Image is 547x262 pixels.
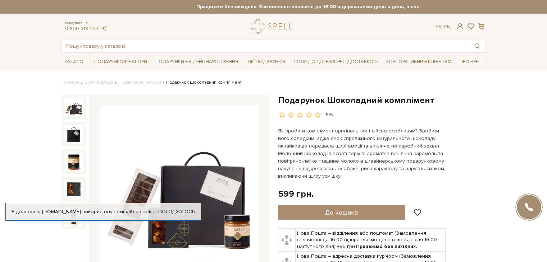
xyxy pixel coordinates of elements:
[469,39,486,52] button: Пошук товару у каталозі
[158,209,195,215] a: Погоджуюсь
[6,209,201,215] div: Я дозволяю [DOMAIN_NAME] використовувати
[61,80,79,85] a: Головна
[436,24,451,30] div: Ук
[64,98,83,116] img: Подарунок Шоколадний комплімент
[243,56,288,67] span: Ідеї подарунків
[383,56,454,68] a: Корпоративним клієнтам
[442,24,443,30] span: |
[444,24,451,30] a: En
[85,80,113,85] a: Вся продукція
[152,56,241,67] span: Подарунки на День народження
[457,56,486,67] span: Про Spell
[278,95,486,106] h1: Подарунок Шоколадний комплімент
[64,180,83,198] img: Подарунок Шоколадний комплімент
[64,125,83,144] img: Подарунок Шоколадний комплімент
[251,19,296,34] a: logo
[91,56,150,67] span: Подарункові набори
[161,79,242,86] li: Подарунок Шоколадний комплімент
[295,229,445,252] td: Нова Пошта – відділення або поштомат (Замовлення сплаченні до 16:00 відправляємо день в день, піс...
[356,243,417,249] b: Працюємо без вихідних.
[278,188,314,200] div: 599 грн.
[64,152,83,171] img: Подарунок Шоколадний комплімент
[278,205,406,220] button: До кошика
[291,56,381,68] a: Солодощі з експрес-доставкою
[65,25,99,32] a: 0 800 319 233
[100,25,108,32] a: telegram
[325,209,358,216] span: До кошика
[61,56,89,67] span: Каталог
[62,39,469,52] input: Пошук товару у каталозі
[326,112,333,118] div: 5/5
[118,80,161,85] a: Подарункові набори
[123,209,156,215] a: файли cookie
[278,127,447,180] p: Як зробити комплімент оригінальним і дійсно особливим? Зробити його солодким, адже смак справжньо...
[65,21,108,25] span: Консультація:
